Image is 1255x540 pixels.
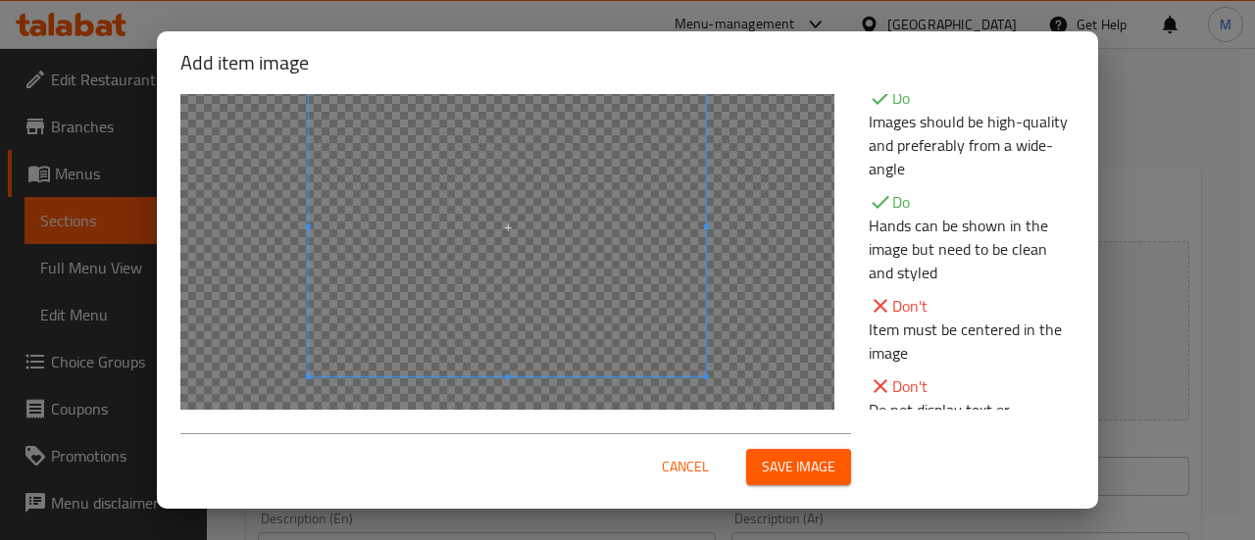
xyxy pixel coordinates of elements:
p: Hands can be shown in the image but need to be clean and styled [869,214,1075,284]
span: Cancel [662,455,709,479]
p: Item must be centered in the image [869,318,1075,365]
p: Do [869,190,1075,214]
p: Images should be high-quality and preferably from a wide-angle [869,110,1075,180]
button: Cancel [654,449,717,485]
p: Don't [869,294,1075,318]
h2: Add item image [180,47,1075,78]
p: Do not display text or watermarks [869,398,1075,445]
p: Do [869,86,1075,110]
p: Don't [869,374,1075,398]
span: Save image [762,455,835,479]
button: Save image [746,449,851,485]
